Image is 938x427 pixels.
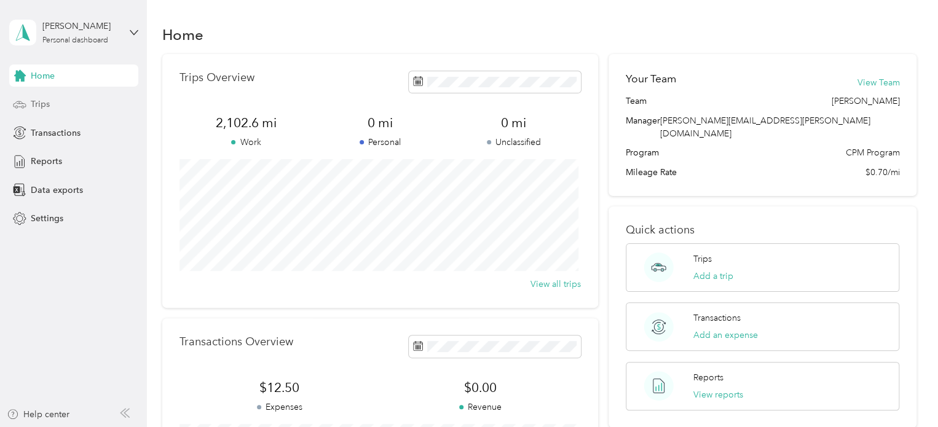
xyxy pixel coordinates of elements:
p: Trips Overview [179,71,254,84]
span: 0 mi [447,114,581,131]
span: Reports [31,155,62,168]
div: [PERSON_NAME] [42,20,119,33]
p: Work [179,136,313,149]
span: Data exports [31,184,83,197]
p: Expenses [179,401,380,413]
span: 0 mi [313,114,447,131]
span: [PERSON_NAME] [831,95,899,108]
span: Transactions [31,127,81,139]
span: [PERSON_NAME][EMAIL_ADDRESS][PERSON_NAME][DOMAIN_NAME] [660,116,870,139]
p: Quick actions [626,224,899,237]
span: Home [31,69,55,82]
p: Revenue [380,401,580,413]
button: View reports [693,388,743,401]
span: Manager [626,114,660,140]
span: $12.50 [179,379,380,396]
span: Settings [31,212,63,225]
button: View all trips [530,278,581,291]
p: Trips [693,253,712,265]
p: Personal [313,136,447,149]
p: Transactions Overview [179,335,293,348]
span: 2,102.6 mi [179,114,313,131]
button: Add a trip [693,270,733,283]
p: Unclassified [447,136,581,149]
p: Transactions [693,311,741,324]
button: Add an expense [693,329,758,342]
h2: Your Team [626,71,676,87]
iframe: Everlance-gr Chat Button Frame [869,358,938,427]
span: Program [626,146,659,159]
span: $0.00 [380,379,580,396]
span: $0.70/mi [865,166,899,179]
span: Team [626,95,647,108]
span: Trips [31,98,50,111]
button: Help center [7,408,69,421]
p: Reports [693,371,723,384]
button: View Team [857,76,899,89]
span: CPM Program [845,146,899,159]
span: Mileage Rate [626,166,677,179]
div: Personal dashboard [42,37,108,44]
h1: Home [162,28,203,41]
